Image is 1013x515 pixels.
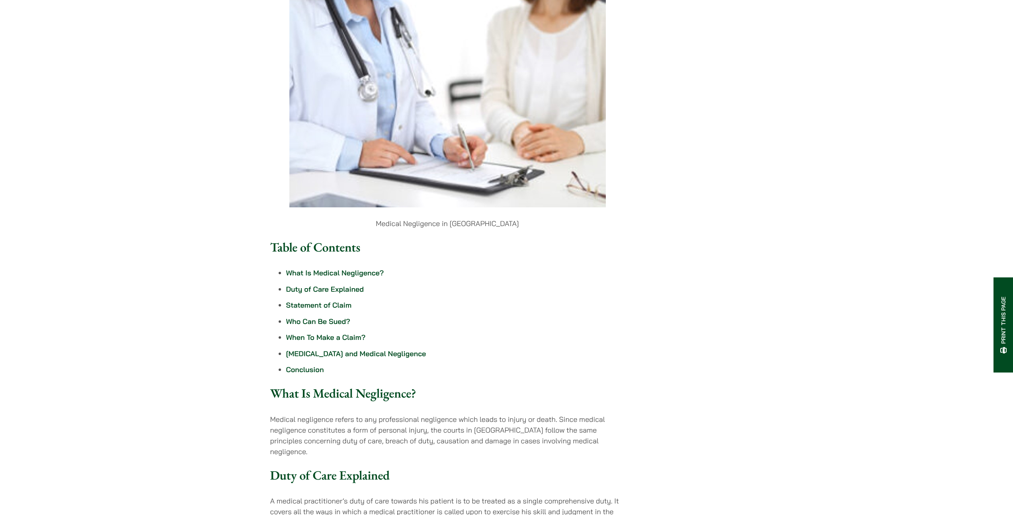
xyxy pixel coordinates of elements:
a: Duty of Care Explained [286,285,364,294]
a: When To Make a Claim? [286,333,366,342]
h3: What Is Medical Negligence? [270,386,625,401]
strong: Table of Contents [270,239,360,256]
a: Conclusion [286,365,324,374]
a: What Is Medical Negligence? [286,268,384,277]
strong: Duty of Care Explained [270,467,390,484]
p: Medical Negligence in [GEOGRAPHIC_DATA] [270,218,625,229]
a: Statement of Claim [286,300,352,310]
p: Medical negligence refers to any professional negligence which leads to injury or death. Since me... [270,414,625,457]
a: [MEDICAL_DATA] and Medical Negligence [286,349,426,358]
a: Who Can Be Sued? [286,317,350,326]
